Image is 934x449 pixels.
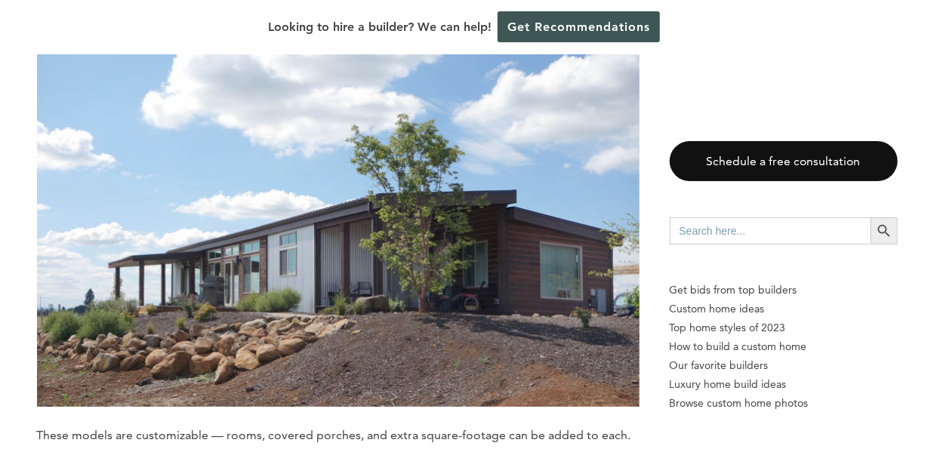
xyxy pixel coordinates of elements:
[670,141,898,181] a: Schedule a free consultation
[670,318,898,337] a: Top home styles of 2023
[670,337,898,356] a: How to build a custom home
[670,394,898,413] a: Browse custom home photos
[670,300,898,318] a: Custom home ideas
[670,356,898,375] a: Our favorite builders
[670,281,898,300] p: Get bids from top builders
[858,374,916,431] iframe: Drift Widget Chat Controller
[876,223,892,239] svg: Search
[670,375,898,394] a: Luxury home build ideas
[498,11,660,42] a: Get Recommendations
[670,217,871,244] input: Search here...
